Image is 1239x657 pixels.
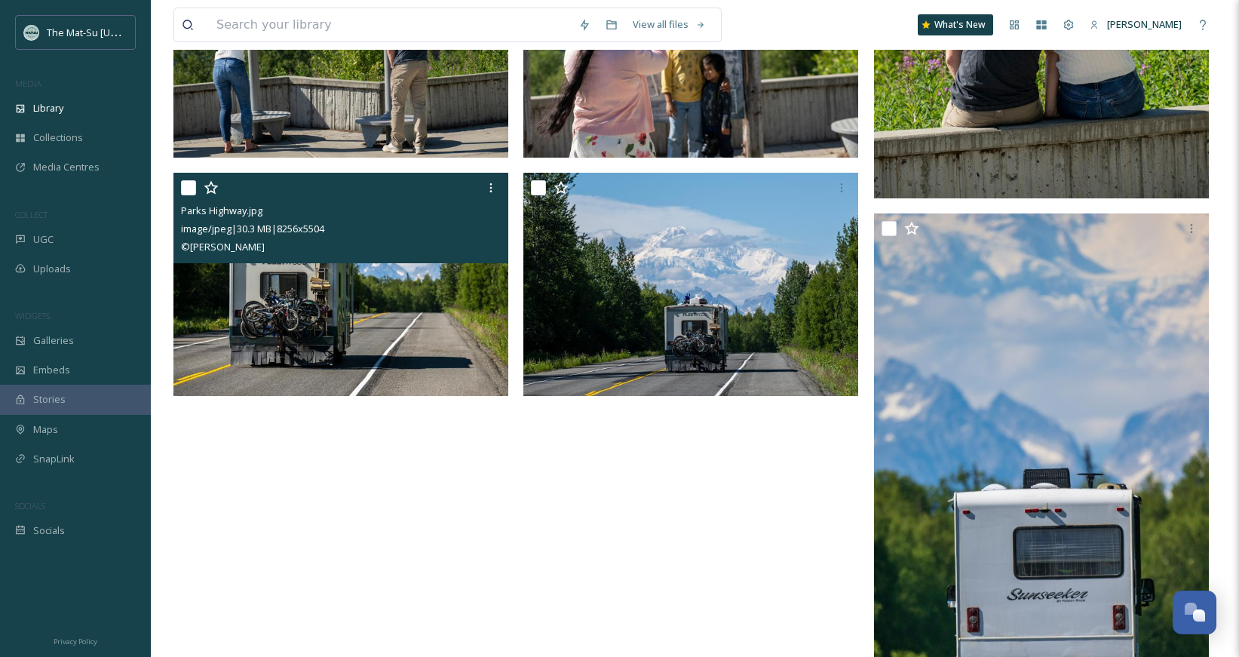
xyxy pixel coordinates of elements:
a: Privacy Policy [54,631,97,649]
a: View all files [625,10,713,39]
span: Maps [33,422,58,437]
img: Social_thumbnail.png [24,25,39,40]
span: UGC [33,232,54,247]
span: Library [33,101,63,115]
span: Galleries [33,333,74,348]
span: Stories [33,392,66,407]
span: COLLECT [15,209,48,220]
span: The Mat-Su [US_STATE] [47,25,152,39]
span: SOCIALS [15,500,45,511]
span: © [PERSON_NAME] [181,240,265,253]
input: Search your library [209,8,571,41]
span: Parks Highway.jpg [181,204,262,217]
span: WIDGETS [15,310,50,321]
span: Socials [33,523,65,538]
span: Privacy Policy [54,637,97,646]
button: Open Chat [1173,591,1216,634]
span: SnapLink [33,452,75,466]
span: Media Centres [33,160,100,174]
span: Collections [33,130,83,145]
img: Parks Highway.jpg [173,173,508,396]
span: MEDIA [15,78,41,89]
span: Uploads [33,262,71,276]
a: [PERSON_NAME] [1082,10,1189,39]
span: image/jpeg | 30.3 MB | 8256 x 5504 [181,222,324,235]
span: [PERSON_NAME] [1107,17,1182,31]
span: Embeds [33,363,70,377]
img: Parks Highway.jpg [523,173,858,396]
a: What's New [918,14,993,35]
